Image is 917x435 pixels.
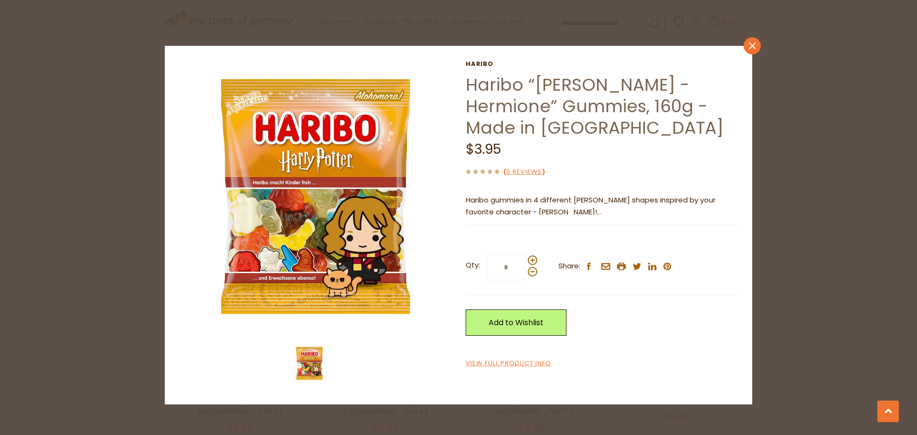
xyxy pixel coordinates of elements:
[487,254,526,280] input: Qty:
[503,167,545,176] span: ( )
[466,60,738,68] a: Haribo
[466,194,738,218] p: Haribo gummies in 4 different [PERSON_NAME] shapes inspired by your favorite character - [PERSON_...
[506,167,542,177] a: 0 Reviews
[466,259,480,271] strong: Qty:
[558,260,580,272] span: Share:
[466,73,724,140] a: Haribo “[PERSON_NAME] - Hermione” Gummies, 160g - Made in [GEOGRAPHIC_DATA]
[179,60,452,333] img: Haribo Harry Potter - Hermione
[290,344,329,382] img: Haribo Harry Potter - Hermione
[466,359,551,369] a: View Full Product Info
[466,309,566,336] a: Add to Wishlist
[466,140,501,159] span: $3.95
